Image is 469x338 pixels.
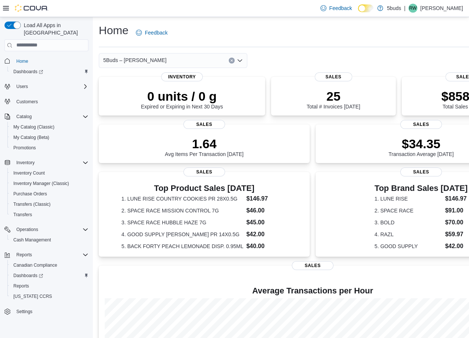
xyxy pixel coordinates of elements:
[1,224,91,235] button: Operations
[165,136,244,157] div: Avg Items Per Transaction [DATE]
[10,200,88,209] span: Transfers (Classic)
[409,4,417,13] span: RW
[10,143,88,152] span: Promotions
[141,89,223,104] p: 0 units / 0 g
[7,199,91,209] button: Transfers (Classic)
[10,133,52,142] a: My Catalog (Beta)
[10,179,88,188] span: Inventory Manager (Classic)
[307,89,360,104] p: 25
[7,122,91,132] button: My Catalog (Classic)
[16,160,35,166] span: Inventory
[10,261,60,270] a: Canadian Compliance
[121,207,243,214] dt: 2. SPACE RACE MISSION CONTROL 7G
[329,4,352,12] span: Feedback
[388,136,454,157] div: Transaction Average [DATE]
[445,230,468,239] dd: $59.97
[183,168,225,176] span: Sales
[13,250,88,259] span: Reports
[145,29,167,36] span: Feedback
[10,169,48,178] a: Inventory Count
[7,291,91,302] button: [US_STATE] CCRS
[10,123,88,131] span: My Catalog (Classic)
[358,4,374,12] input: Dark Mode
[10,210,88,219] span: Transfers
[13,82,31,91] button: Users
[13,262,57,268] span: Canadian Compliance
[10,143,39,152] a: Promotions
[13,112,35,121] button: Catalog
[10,123,58,131] a: My Catalog (Classic)
[317,1,355,16] a: Feedback
[7,270,91,281] a: Dashboards
[4,53,88,337] nav: Complex example
[99,23,128,38] h1: Home
[388,136,454,151] p: $34.35
[10,261,88,270] span: Canadian Compliance
[13,97,41,106] a: Customers
[229,58,235,64] button: Clear input
[121,219,243,226] dt: 3. SPACE RACE HUBBLE HAZE 7G
[121,195,243,202] dt: 1. LUNE RISE COUNTRY COOKIES PR 28X0.5G
[13,82,88,91] span: Users
[10,292,88,301] span: Washington CCRS
[13,158,38,167] button: Inventory
[13,112,88,121] span: Catalog
[13,225,88,234] span: Operations
[13,57,31,66] a: Home
[13,56,88,66] span: Home
[121,231,243,238] dt: 4. GOOD SUPPLY [PERSON_NAME] PR 14X0.5G
[7,281,91,291] button: Reports
[404,4,406,13] p: |
[10,282,32,290] a: Reports
[10,271,88,280] span: Dashboards
[13,201,51,207] span: Transfers (Classic)
[1,157,91,168] button: Inventory
[13,293,52,299] span: [US_STATE] CCRS
[13,237,51,243] span: Cash Management
[16,252,32,258] span: Reports
[21,22,88,36] span: Load All Apps in [GEOGRAPHIC_DATA]
[13,225,41,234] button: Operations
[445,218,468,227] dd: $70.00
[7,143,91,153] button: Promotions
[408,4,417,13] div: Ryan White
[13,212,32,218] span: Transfers
[16,84,28,90] span: Users
[133,25,170,40] a: Feedback
[10,200,53,209] a: Transfers (Classic)
[315,72,352,81] span: Sales
[13,307,35,316] a: Settings
[375,207,442,214] dt: 2. SPACE RACE
[307,89,360,110] div: Total # Invoices [DATE]
[10,67,88,76] span: Dashboards
[445,206,468,215] dd: $91.00
[10,189,50,198] a: Purchase Orders
[13,124,55,130] span: My Catalog (Classic)
[246,206,287,215] dd: $46.00
[1,111,91,122] button: Catalog
[292,261,333,270] span: Sales
[375,184,468,193] h3: Top Brand Sales [DATE]
[103,56,166,65] span: 5Buds – [PERSON_NAME]
[13,307,88,316] span: Settings
[10,179,72,188] a: Inventory Manager (Classic)
[7,178,91,189] button: Inventory Manager (Classic)
[16,99,38,105] span: Customers
[10,210,35,219] a: Transfers
[375,195,442,202] dt: 1. LUNE RISE
[7,132,91,143] button: My Catalog (Beta)
[246,230,287,239] dd: $42.00
[13,158,88,167] span: Inventory
[141,89,223,110] div: Expired or Expiring in Next 30 Days
[7,168,91,178] button: Inventory Count
[445,194,468,203] dd: $146.97
[10,133,88,142] span: My Catalog (Beta)
[16,227,38,233] span: Operations
[1,250,91,260] button: Reports
[420,4,463,13] p: [PERSON_NAME]
[10,292,55,301] a: [US_STATE] CCRS
[121,243,243,250] dt: 5. BACK FORTY PEACH LEMONADE DISP. 0.95ML
[10,235,88,244] span: Cash Management
[400,168,442,176] span: Sales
